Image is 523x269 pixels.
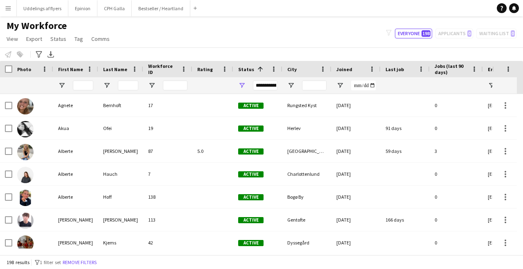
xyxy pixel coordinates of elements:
[302,81,327,90] input: City Filter Input
[238,240,264,246] span: Active
[143,231,192,254] div: 42
[53,186,98,208] div: Alberte
[68,0,97,16] button: Epinion
[331,163,381,185] div: [DATE]
[143,140,192,162] div: 87
[118,81,138,90] input: Last Name Filter Input
[238,66,254,72] span: Status
[3,34,21,44] a: View
[143,94,192,117] div: 17
[98,163,143,185] div: Hauch
[331,94,381,117] div: [DATE]
[238,148,264,155] span: Active
[98,231,143,254] div: Kjems
[331,231,381,254] div: [DATE]
[17,213,34,229] img: Alexander Kierkegaard
[148,82,156,89] button: Open Filter Menu
[50,35,66,43] span: Status
[34,49,44,59] app-action-btn: Advanced filters
[331,117,381,139] div: [DATE]
[282,186,331,208] div: Bogø By
[282,94,331,117] div: Rungsted Kyst
[97,0,132,16] button: CPH Galla
[238,194,264,200] span: Active
[331,208,381,231] div: [DATE]
[287,66,297,72] span: City
[98,186,143,208] div: Hoff
[282,163,331,185] div: Charlottenlund
[17,66,31,72] span: Photo
[98,140,143,162] div: [PERSON_NAME]
[53,163,98,185] div: Alberte
[197,66,213,72] span: Rating
[282,117,331,139] div: Herlev
[17,235,34,252] img: Alexander Kjems
[71,34,86,44] a: Tag
[53,117,98,139] div: Akua
[58,82,65,89] button: Open Filter Menu
[143,163,192,185] div: 7
[73,81,93,90] input: First Name Filter Input
[98,117,143,139] div: Ofei
[238,217,264,223] span: Active
[61,258,98,267] button: Remove filters
[17,98,34,114] img: Agnete Bernhoft
[23,34,45,44] a: Export
[340,13,523,269] div: Chat-widget
[17,144,34,160] img: Alberte Ernstved-Rasmussen
[238,103,264,109] span: Active
[143,208,192,231] div: 113
[238,126,264,132] span: Active
[331,186,381,208] div: [DATE]
[103,66,127,72] span: Last Name
[282,231,331,254] div: Dyssegård
[282,208,331,231] div: Gentofte
[143,117,192,139] div: 19
[40,259,61,265] span: 1 filter set
[336,82,344,89] button: Open Filter Menu
[287,82,295,89] button: Open Filter Menu
[7,20,67,32] span: My Workforce
[53,94,98,117] div: Agnete
[336,66,352,72] span: Joined
[46,49,56,59] app-action-btn: Export XLSX
[17,167,34,183] img: Alberte Hauch
[238,82,246,89] button: Open Filter Menu
[53,208,98,231] div: [PERSON_NAME]
[47,34,70,44] a: Status
[17,190,34,206] img: Alberte Hoff
[74,35,83,43] span: Tag
[103,82,110,89] button: Open Filter Menu
[53,140,98,162] div: Alberte
[53,231,98,254] div: [PERSON_NAME]
[238,171,264,177] span: Active
[98,208,143,231] div: [PERSON_NAME]
[91,35,110,43] span: Comms
[7,35,18,43] span: View
[88,34,113,44] a: Comms
[98,94,143,117] div: Bernhoft
[163,81,187,90] input: Workforce ID Filter Input
[132,0,190,16] button: Bestseller / Heartland
[143,186,192,208] div: 138
[17,0,68,16] button: Uddelings af flyers
[148,63,178,75] span: Workforce ID
[192,140,233,162] div: 5.0
[331,140,381,162] div: [DATE]
[340,13,523,269] iframe: Chat Widget
[58,66,83,72] span: First Name
[26,35,42,43] span: Export
[282,140,331,162] div: [GEOGRAPHIC_DATA]
[17,121,34,137] img: Akua Ofei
